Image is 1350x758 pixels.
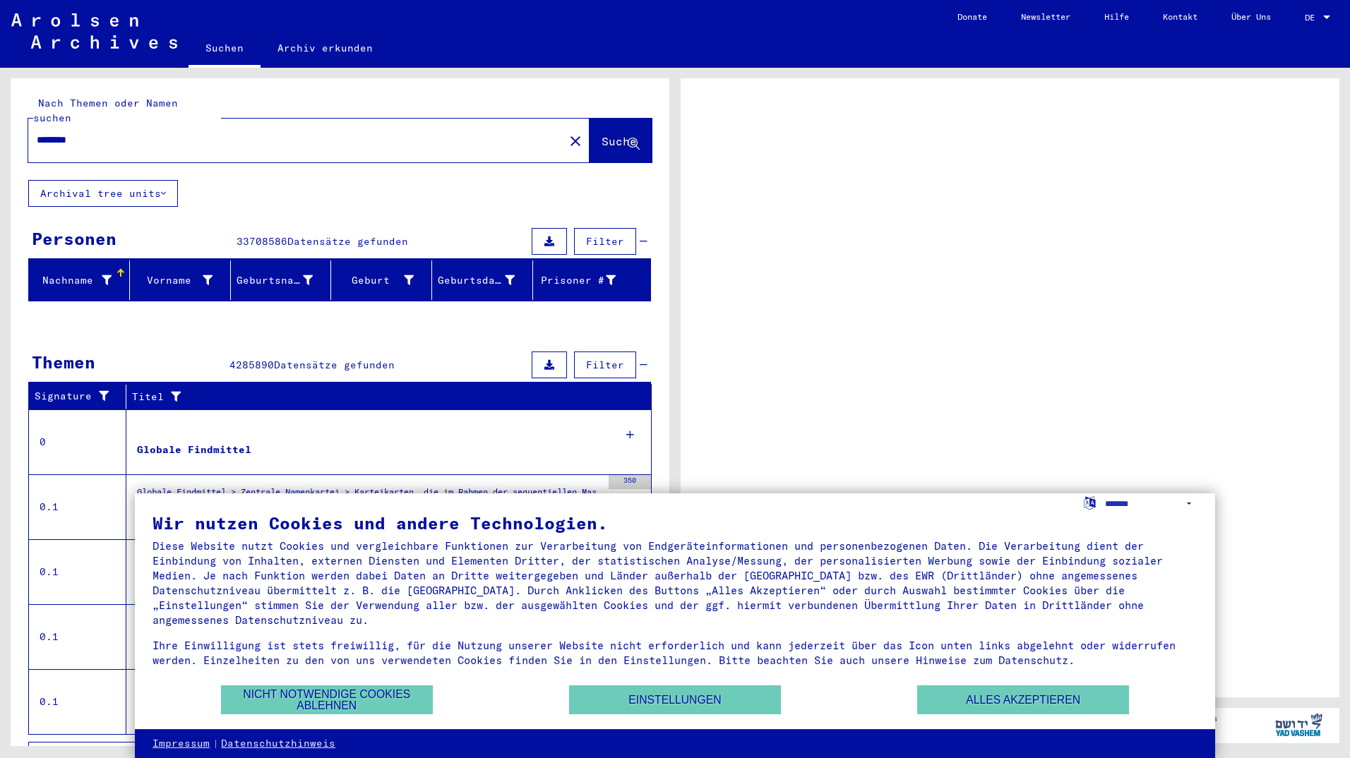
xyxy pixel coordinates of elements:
[153,515,1197,531] div: Wir nutzen Cookies und andere Technologien.
[136,269,230,291] div: Vorname
[237,269,331,291] div: Geburtsname
[539,269,633,291] div: Prisoner #
[137,486,602,505] div: Globale Findmittel > Zentrale Namenkartei > Karteikarten, die im Rahmen der sequentiellen Massend...
[331,260,432,300] mat-header-cell: Geburt‏
[533,260,650,300] mat-header-cell: Prisoner #
[29,539,126,604] td: 0.1
[132,390,623,404] div: Titel
[11,13,177,49] img: Arolsen_neg.svg
[567,133,584,150] mat-icon: close
[136,273,213,288] div: Vorname
[539,273,616,288] div: Prisoner #
[438,273,515,288] div: Geburtsdatum
[35,385,129,408] div: Signature
[35,389,115,404] div: Signature
[132,385,638,408] div: Titel
[590,119,652,162] button: Suche
[1105,493,1197,514] select: Sprache auswählen
[33,97,178,124] mat-label: Nach Themen oder Namen suchen
[287,235,408,248] span: Datensätze gefunden
[237,273,313,288] div: Geburtsname
[438,269,532,291] div: Geburtsdatum
[29,474,126,539] td: 0.1
[609,475,651,489] div: 350
[574,351,636,378] button: Filter
[189,31,261,68] a: Suchen
[231,260,332,300] mat-header-cell: Geburtsname
[917,685,1129,714] button: Alles akzeptieren
[32,349,95,375] div: Themen
[602,134,637,148] span: Suche
[569,685,781,714] button: Einstellungen
[337,269,431,291] div: Geburt‏
[29,669,126,734] td: 0.1
[561,126,590,155] button: Clear
[274,359,395,371] span: Datensätze gefunden
[153,638,1197,668] div: Ihre Einwilligung ist stets freiwillig, für die Nutzung unserer Website nicht erforderlich und ka...
[32,226,117,251] div: Personen
[35,273,112,288] div: Nachname
[1082,495,1097,509] label: Sprache auswählen
[586,235,624,248] span: Filter
[337,273,414,288] div: Geburt‏
[153,539,1197,627] div: Diese Website nutzt Cookies und vergleichbare Funktionen zur Verarbeitung von Endgeräteinformatio...
[221,685,433,714] button: Nicht notwendige Cookies ablehnen
[1272,707,1325,742] img: yv_logo.png
[1305,13,1320,23] span: DE
[237,235,287,248] span: 33708586
[229,359,274,371] span: 4285890
[29,409,126,474] td: 0
[261,31,390,65] a: Archiv erkunden
[130,260,231,300] mat-header-cell: Vorname
[28,180,178,207] button: Archival tree units
[35,269,129,291] div: Nachname
[29,604,126,669] td: 0.1
[29,260,130,300] mat-header-cell: Nachname
[137,443,251,457] div: Globale Findmittel
[574,228,636,255] button: Filter
[153,737,210,751] a: Impressum
[221,737,335,751] a: Datenschutzhinweis
[432,260,533,300] mat-header-cell: Geburtsdatum
[586,359,624,371] span: Filter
